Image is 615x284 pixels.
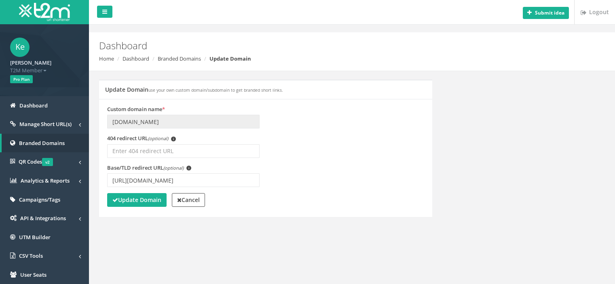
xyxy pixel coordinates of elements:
[209,55,251,62] strong: Update Domain
[19,3,70,21] img: T2M
[105,86,283,93] h5: Update Domain
[10,59,51,66] strong: [PERSON_NAME]
[20,271,46,278] span: User Seats
[123,55,149,62] a: Dashboard
[107,173,260,187] input: Enter TLD redirect URL
[177,196,200,204] strong: Cancel
[107,135,176,142] label: 404 redirect URL
[42,158,53,166] span: v2
[171,137,176,141] span: i
[19,139,65,147] span: Branded Domains
[99,55,114,62] a: Home
[107,193,167,207] button: Update Domain
[107,115,260,128] input: Enter domain name
[21,177,70,184] span: Analytics & Reports
[158,55,201,62] a: Branded Domains
[19,196,60,203] span: Campaigns/Tags
[99,40,519,51] h2: Dashboard
[523,7,569,19] button: Submit idea
[186,166,191,170] span: i
[148,87,283,93] small: use your own custom domain/subdomain to get branded short links.
[535,9,564,16] b: Submit idea
[19,158,53,165] span: QR Codes
[10,57,79,74] a: [PERSON_NAME] T2M Member
[148,135,168,141] em: (optional)
[112,196,161,204] strong: Update Domain
[19,252,43,259] span: CSV Tools
[107,164,191,172] label: Base/TLD redirect URL
[107,105,165,113] label: Custom domain name
[20,215,66,222] span: API & Integrations
[107,144,260,158] input: Enter 404 redirect URL
[172,193,205,207] a: Cancel
[10,75,33,83] span: Pro Plan
[19,102,48,109] span: Dashboard
[10,67,79,74] span: T2M Member
[19,234,51,241] span: UTM Builder
[163,165,184,171] em: (optional)
[19,120,72,128] span: Manage Short URL(s)
[10,38,30,57] span: Ke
